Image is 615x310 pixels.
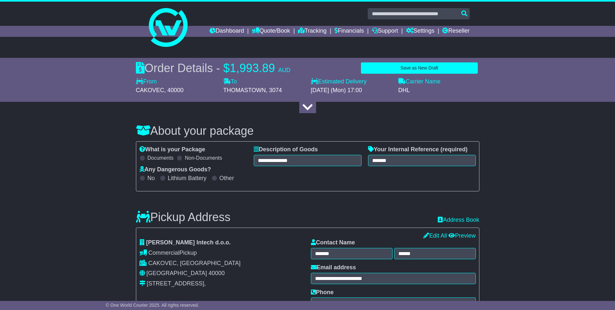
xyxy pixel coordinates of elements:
[423,232,447,239] a: Edit All
[146,239,231,246] span: [PERSON_NAME] Intech d.o.o.
[368,146,468,153] label: Your Internal Reference (required)
[311,87,392,94] div: [DATE] (Mon) 17:00
[361,62,477,74] button: Save as New Draft
[139,146,205,153] label: What is your Package
[406,26,435,37] a: Settings
[220,175,234,182] label: Other
[149,260,241,266] span: CAKOVEC, [GEOGRAPHIC_DATA]
[223,78,237,85] label: To
[210,26,244,37] a: Dashboard
[266,87,282,93] span: , 3074
[311,78,392,85] label: Estimated Delivery
[149,250,179,256] span: Commercial
[164,87,184,93] span: , 40000
[230,61,275,75] span: 1,993.89
[311,239,355,246] label: Contact Name
[372,26,398,37] a: Support
[438,217,479,224] a: Address Book
[106,303,199,308] span: © One World Courier 2025. All rights reserved.
[139,166,211,173] label: Any Dangerous Goods?
[448,232,476,239] a: Preview
[136,78,157,85] label: From
[223,61,230,75] span: $
[209,270,225,276] span: 40000
[398,78,441,85] label: Carrier Name
[278,67,291,73] span: AUD
[298,26,326,37] a: Tracking
[139,250,304,257] div: Pickup
[311,289,334,296] label: Phone
[398,87,479,94] div: DHL
[147,270,207,276] span: [GEOGRAPHIC_DATA]
[185,155,222,161] label: Non-Documents
[148,175,155,182] label: No
[136,61,291,75] div: Order Details -
[168,175,207,182] label: Lithium Battery
[252,26,290,37] a: Quote/Book
[136,211,231,224] h3: Pickup Address
[136,124,479,137] h3: About your package
[136,87,164,93] span: CAKOVEC
[254,146,318,153] label: Description of Goods
[223,87,266,93] span: THOMASTOWN
[442,26,469,37] a: Reseller
[334,26,364,37] a: Financials
[148,155,174,161] label: Documents
[311,264,356,271] label: Email address
[147,280,206,287] div: [STREET_ADDRESS],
